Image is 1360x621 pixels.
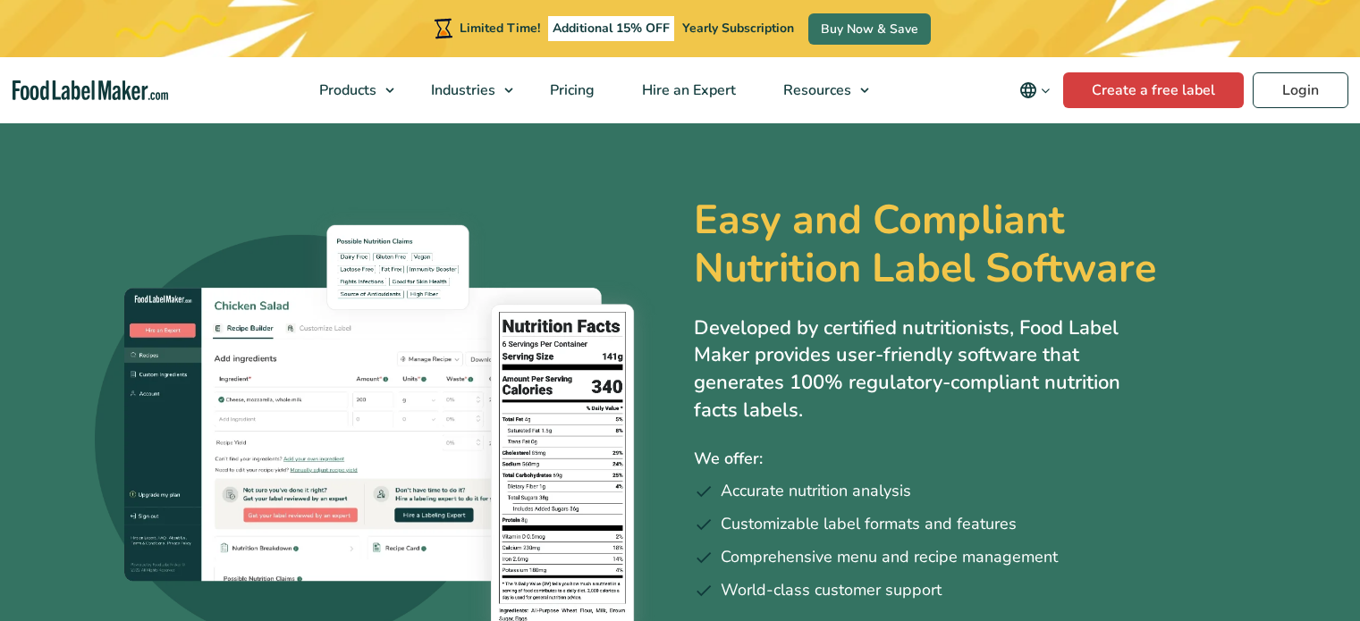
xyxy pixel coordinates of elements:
span: Pricing [545,80,596,100]
span: Resources [778,80,853,100]
span: Hire an Expert [637,80,738,100]
span: Products [314,80,378,100]
a: Industries [408,57,522,123]
a: Buy Now & Save [808,13,931,45]
a: Hire an Expert [619,57,756,123]
a: Resources [760,57,878,123]
p: Developed by certified nutritionists, Food Label Maker provides user-friendly software that gener... [694,315,1159,424]
a: Food Label Maker homepage [13,80,168,101]
a: Login [1253,72,1348,108]
a: Create a free label [1063,72,1244,108]
span: Industries [426,80,497,100]
span: World-class customer support [721,578,942,602]
span: Limited Time! [460,20,540,37]
button: Change language [1007,72,1063,108]
span: Yearly Subscription [682,20,794,37]
span: Additional 15% OFF [548,16,674,41]
a: Products [296,57,403,123]
span: Accurate nutrition analysis [721,479,911,503]
a: Pricing [527,57,614,123]
h1: Easy and Compliant Nutrition Label Software [694,197,1225,293]
span: Customizable label formats and features [721,512,1017,536]
p: We offer: [694,446,1266,472]
span: Comprehensive menu and recipe management [721,545,1058,569]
